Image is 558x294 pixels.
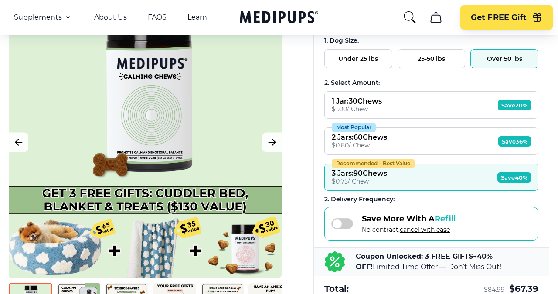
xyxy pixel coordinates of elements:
[471,13,527,23] span: Get FREE Gift
[435,214,456,224] span: Refill
[332,141,387,149] div: $ 0.80 / Chew
[187,13,207,22] a: Learn
[324,127,538,155] button: Most Popular2 Jars:60Chews$0.80/ ChewSave36%
[240,9,318,27] a: Medipups
[324,79,538,87] div: 2. Select Amount:
[425,7,446,28] button: cart
[498,100,531,110] span: Save 20%
[398,49,466,68] button: 25-50 lbs
[332,159,415,168] div: Recommended – Best Value
[332,169,387,177] div: 3 Jars : 90 Chews
[332,133,387,141] div: 2 Jars : 60 Chews
[362,214,456,224] span: Save More With A
[470,49,538,68] button: Over 50 lbs
[262,132,282,152] button: Next Image
[356,251,538,272] p: + Limited Time Offer — Don’t Miss Out!
[497,172,531,183] span: Save 40%
[324,37,538,45] div: 1. Dog Size:
[332,105,382,113] div: $ 1.00 / Chew
[14,12,73,23] button: Supplements
[332,177,387,185] div: $ 0.75 / Chew
[14,13,62,22] span: Supplements
[9,132,28,152] button: Previous Image
[332,97,382,105] div: 1 Jar : 30 Chews
[403,10,417,24] button: search
[324,49,392,68] button: Under 25 lbs
[332,123,376,132] div: Most Popular
[356,252,473,261] b: Coupon Unlocked: 3 FREE GIFTS
[460,5,553,30] button: Get FREE Gift
[498,136,531,147] span: Save 36%
[324,91,538,119] button: 1 Jar:30Chews$1.00/ ChewSave20%
[324,164,538,191] button: Recommended – Best Value3 Jars:90Chews$0.75/ ChewSave40%
[324,195,395,203] span: 2 . Delivery Frequency:
[94,13,127,22] a: About Us
[400,226,450,234] span: cancel with ease
[484,286,505,294] span: $ 84.99
[148,13,167,22] a: FAQS
[362,226,456,234] span: No contract,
